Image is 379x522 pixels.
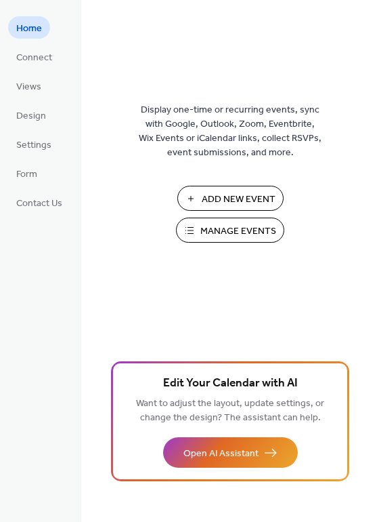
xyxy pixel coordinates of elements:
span: Design [16,109,46,123]
span: Display one-time or recurring events, sync with Google, Outlook, Zoom, Eventbrite, Wix Events or ... [139,103,321,160]
a: Design [8,104,54,126]
button: Add New Event [177,186,284,211]
span: Manage Events [200,224,276,239]
a: Connect [8,45,60,68]
span: Want to adjust the layout, update settings, or change the design? The assistant can help. [136,395,324,427]
span: Open AI Assistant [183,447,259,461]
button: Manage Events [176,218,284,243]
a: Settings [8,133,60,155]
a: Home [8,16,50,39]
a: Views [8,75,49,97]
span: Connect [16,51,52,65]
a: Form [8,162,45,184]
span: Form [16,167,37,182]
span: Views [16,80,41,94]
span: Settings [16,138,51,153]
span: Home [16,22,42,36]
span: Add New Event [202,193,275,207]
button: Open AI Assistant [163,437,298,468]
span: Contact Us [16,197,62,211]
span: Edit Your Calendar with AI [163,374,298,393]
a: Contact Us [8,191,70,214]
